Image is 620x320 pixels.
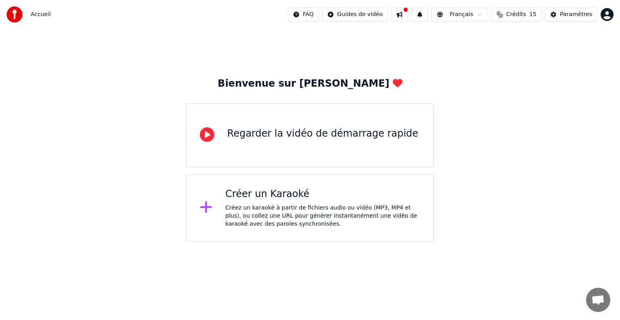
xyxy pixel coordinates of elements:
[31,10,51,19] nav: breadcrumb
[506,10,526,19] span: Crédits
[586,288,610,312] div: Ouvrir le chat
[6,6,23,23] img: youka
[218,77,402,90] div: Bienvenue sur [PERSON_NAME]
[225,204,420,228] div: Créez un karaoké à partir de fichiers audio ou vidéo (MP3, MP4 et plus), ou collez une URL pour g...
[31,10,51,19] span: Accueil
[225,188,420,201] div: Créer un Karaoké
[545,7,597,22] button: Paramètres
[227,127,418,140] div: Regarder la vidéo de démarrage rapide
[288,7,319,22] button: FAQ
[322,7,388,22] button: Guides de vidéo
[560,10,592,19] div: Paramètres
[491,7,542,22] button: Crédits15
[529,10,536,19] span: 15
